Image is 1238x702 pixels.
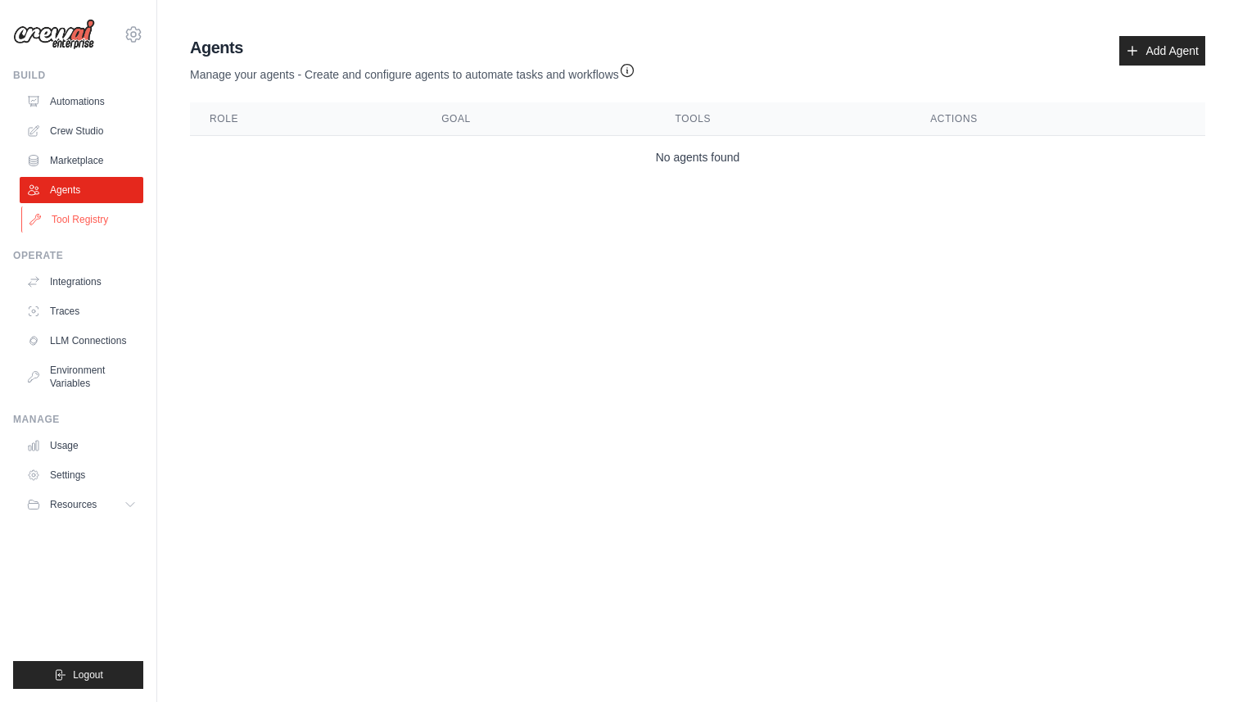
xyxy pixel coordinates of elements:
[13,19,95,50] img: Logo
[910,102,1205,136] th: Actions
[20,118,143,144] a: Crew Studio
[13,69,143,82] div: Build
[20,147,143,174] a: Marketplace
[20,88,143,115] a: Automations
[20,491,143,518] button: Resources
[20,357,143,396] a: Environment Variables
[422,102,655,136] th: Goal
[13,249,143,262] div: Operate
[13,661,143,689] button: Logout
[21,206,145,233] a: Tool Registry
[73,668,103,682] span: Logout
[190,36,635,59] h2: Agents
[190,136,1205,179] td: No agents found
[190,102,422,136] th: Role
[50,498,97,511] span: Resources
[20,269,143,295] a: Integrations
[20,433,143,459] a: Usage
[656,102,911,136] th: Tools
[20,328,143,354] a: LLM Connections
[20,298,143,324] a: Traces
[20,462,143,488] a: Settings
[1119,36,1205,66] a: Add Agent
[20,177,143,203] a: Agents
[190,59,635,83] p: Manage your agents - Create and configure agents to automate tasks and workflows
[13,413,143,426] div: Manage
